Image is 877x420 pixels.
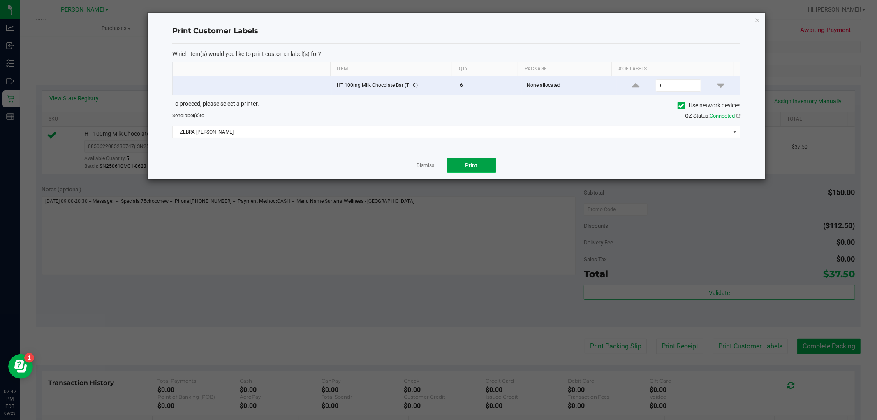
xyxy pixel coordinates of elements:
span: QZ Status: [685,113,740,119]
a: Dismiss [417,162,435,169]
th: Qty [452,62,518,76]
iframe: Resource center [8,354,33,379]
span: Print [465,162,478,169]
iframe: Resource center unread badge [24,353,34,363]
span: Send to: [172,113,206,118]
td: 6 [455,76,522,95]
p: Which item(s) would you like to print customer label(s) for? [172,50,740,58]
button: Print [447,158,496,173]
label: Use network devices [678,101,740,110]
td: HT 100mg Milk Chocolate Bar (THC) [332,76,455,95]
div: To proceed, please select a printer. [166,100,747,112]
span: Connected [710,113,735,119]
h4: Print Customer Labels [172,26,740,37]
span: label(s) [183,113,200,118]
th: Package [518,62,611,76]
th: # of labels [611,62,733,76]
th: Item [330,62,452,76]
td: None allocated [522,76,617,95]
span: ZEBRA-[PERSON_NAME] [173,126,730,138]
